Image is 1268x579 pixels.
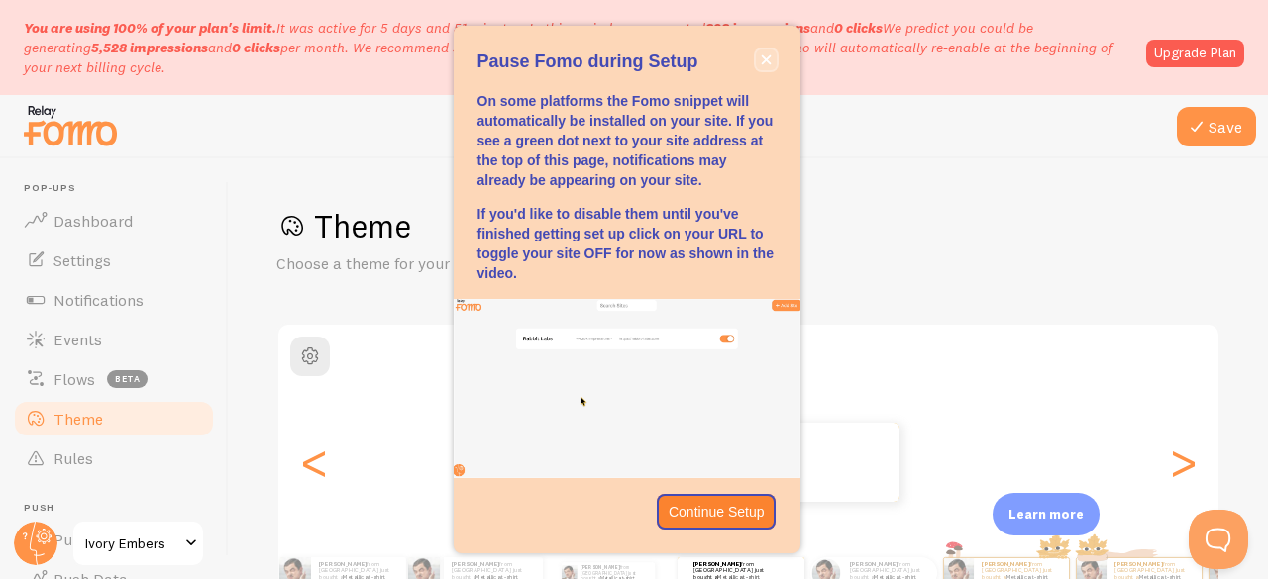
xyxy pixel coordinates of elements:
[278,337,1218,367] h2: Colorful
[1146,40,1244,67] a: Upgrade Plan
[12,359,216,399] a: Flows beta
[993,493,1100,535] div: Learn more
[12,201,216,241] a: Dashboard
[1189,510,1248,569] iframe: Help Scout Beacon - Open
[12,399,216,438] a: Theme
[91,39,208,56] b: 5,528 impressions
[452,560,499,568] strong: [PERSON_NAME]
[319,560,367,568] strong: [PERSON_NAME]
[85,531,179,555] span: Ivory Embers
[693,560,741,568] strong: [PERSON_NAME]
[669,502,765,522] p: Continue Setup
[53,369,95,389] span: Flows
[834,19,883,37] b: 0 clicks
[24,18,1134,77] p: It was active for 5 days and 51 minutes. In this period you generated We predict you could be gen...
[71,520,205,567] a: Ivory Embers
[657,494,777,530] button: Continue Setup
[12,320,216,359] a: Events
[53,290,144,310] span: Notifications
[454,26,800,552] div: Pause Fomo during Setup
[53,448,93,468] span: Rules
[53,250,111,270] span: Settings
[24,19,276,37] span: You are using 100% of your plan's limit.
[21,100,120,150] img: fomo-relay-logo-orange.svg
[53,409,103,429] span: Theme
[91,39,280,56] span: and
[705,19,810,37] b: 898 impressions
[276,206,1220,246] h1: Theme
[756,49,777,70] button: close,
[12,241,216,280] a: Settings
[1114,560,1162,568] strong: [PERSON_NAME]
[850,560,898,568] strong: [PERSON_NAME]
[1171,391,1195,533] div: Next slide
[581,564,620,570] strong: [PERSON_NAME]
[477,91,777,190] p: On some platforms the Fomo snippet will automatically be installed on your site. If you see a gre...
[24,182,216,195] span: Pop-ups
[53,211,133,231] span: Dashboard
[477,204,777,283] p: If you'd like to disable them until you've finished getting set up click on your URL to toggle yo...
[1008,505,1084,524] p: Learn more
[302,391,326,533] div: Previous slide
[705,19,883,37] span: and
[232,39,280,56] b: 0 clicks
[477,49,777,75] p: Pause Fomo during Setup
[107,370,148,388] span: beta
[12,280,216,320] a: Notifications
[276,252,752,275] p: Choose a theme for your notifications
[12,438,216,478] a: Rules
[53,330,102,349] span: Events
[982,560,1029,568] strong: [PERSON_NAME]
[24,502,216,515] span: Push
